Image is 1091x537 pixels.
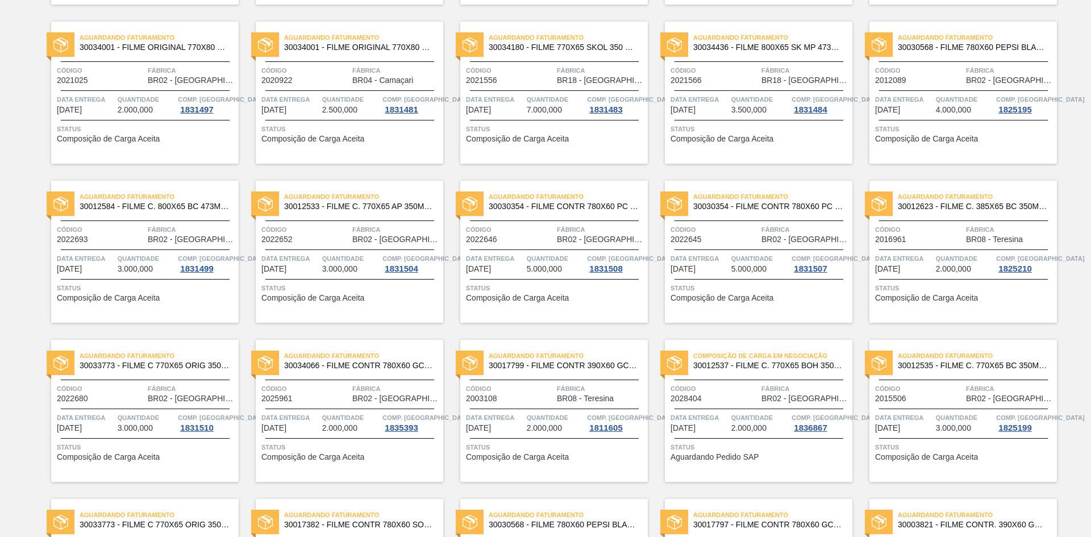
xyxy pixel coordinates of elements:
[178,94,266,105] span: Comp. Carga
[936,94,994,105] span: Quantidade
[53,356,68,371] img: status
[382,253,440,273] a: Comp. [GEOGRAPHIC_DATA]1831504
[731,253,789,264] span: Quantidade
[587,253,675,264] span: Comp. Carga
[284,32,443,43] span: Aguardando Faturamento
[671,253,728,264] span: Data entrega
[731,424,767,432] span: 2.000,000
[322,265,357,273] span: 3.000,000
[872,197,886,211] img: status
[852,181,1057,323] a: statusAguardando Faturamento30012623 - FILME C. 385X65 BC 350ML 429Código2016961FábricaBR08 - Ter...
[57,123,236,135] span: Status
[489,191,648,202] span: Aguardando Faturamento
[57,76,88,85] span: 2021025
[53,515,68,530] img: status
[936,253,994,264] span: Quantidade
[118,424,153,432] span: 3.000,000
[671,224,759,235] span: Código
[875,65,963,76] span: Código
[352,65,440,76] span: Fábrica
[443,22,648,164] a: statusAguardando Faturamento30034180 - FILME 770X65 SKOL 350 MP C12Código2021556FábricaBR18 - [GE...
[671,123,850,135] span: Status
[693,43,843,52] span: 30034436 - FILME 800X65 SK MP 473ML C12
[996,412,1054,432] a: Comp. [GEOGRAPHIC_DATA]1825199
[731,106,767,114] span: 3.500,000
[118,94,176,105] span: Quantidade
[966,76,1054,85] span: BR02 - Sergipe
[352,224,440,235] span: Fábrica
[996,412,1084,423] span: Comp. Carga
[996,253,1054,273] a: Comp. [GEOGRAPHIC_DATA]1825210
[875,412,933,423] span: Data entrega
[875,253,933,264] span: Data entrega
[792,94,850,114] a: Comp. [GEOGRAPHIC_DATA]1831484
[466,282,645,294] span: Status
[261,76,293,85] span: 2020922
[875,282,1054,294] span: Status
[118,106,153,114] span: 2.000,000
[527,265,562,273] span: 5.000,000
[261,442,440,453] span: Status
[261,282,440,294] span: Status
[57,135,160,143] span: Composição de Carga Aceita
[118,253,176,264] span: Quantidade
[261,383,349,394] span: Código
[57,106,82,114] span: 02/10/2025
[466,123,645,135] span: Status
[57,94,115,105] span: Data entrega
[261,294,364,302] span: Composição de Carga Aceita
[761,76,850,85] span: BR18 - Pernambuco
[671,265,696,273] span: 05/10/2025
[898,202,1048,211] span: 30012623 - FILME C. 385X65 BC 350ML 429
[966,235,1023,244] span: BR08 - Teresina
[671,442,850,453] span: Status
[466,94,524,105] span: Data entrega
[875,123,1054,135] span: Status
[178,253,266,264] span: Comp. Carga
[466,424,491,432] span: 10/10/2025
[352,235,440,244] span: BR02 - Sergipe
[284,509,443,521] span: Aguardando Faturamento
[322,412,380,423] span: Quantidade
[648,340,852,482] a: statusComposição de Carga em Negociação30012537 - FILME C. 770X65 BOH 350ML C12 429Código2028404F...
[178,412,266,423] span: Comp. Carga
[875,453,978,461] span: Composição de Carga Aceita
[57,442,236,453] span: Status
[671,65,759,76] span: Código
[872,515,886,530] img: status
[118,265,153,273] span: 3.000,000
[148,65,236,76] span: Fábrica
[148,76,236,85] span: BR02 - Sergipe
[489,521,639,529] span: 30030568 - FILME 780X60 PEPSI BLACK NIV24
[466,135,569,143] span: Composição de Carga Aceita
[875,135,978,143] span: Composição de Carga Aceita
[996,253,1084,264] span: Comp. Carga
[693,350,852,361] span: Composição de Carga em Negociação
[57,253,115,264] span: Data entrega
[463,38,477,52] img: status
[178,253,236,273] a: Comp. [GEOGRAPHIC_DATA]1831499
[261,135,364,143] span: Composição de Carga Aceita
[587,264,624,273] div: 1831508
[178,94,236,114] a: Comp. [GEOGRAPHIC_DATA]1831497
[489,43,639,52] span: 30034180 - FILME 770X65 SKOL 350 MP C12
[34,22,239,164] a: statusAguardando Faturamento30034001 - FILME ORIGINAL 770X80 350X12 MPCódigo2021025FábricaBR02 - ...
[466,76,497,85] span: 2021556
[557,235,645,244] span: BR02 - Sergipe
[466,106,491,114] span: 02/10/2025
[731,94,789,105] span: Quantidade
[527,424,562,432] span: 2.000,000
[966,383,1054,394] span: Fábrica
[80,191,239,202] span: Aguardando Faturamento
[875,265,900,273] span: 05/10/2025
[463,197,477,211] img: status
[898,191,1057,202] span: Aguardando Faturamento
[466,394,497,403] span: 2003108
[792,105,829,114] div: 1831484
[667,515,682,530] img: status
[57,453,160,461] span: Composição de Carga Aceita
[284,350,443,361] span: Aguardando Faturamento
[489,350,648,361] span: Aguardando Faturamento
[792,264,829,273] div: 1831507
[382,412,440,432] a: Comp. [GEOGRAPHIC_DATA]1835393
